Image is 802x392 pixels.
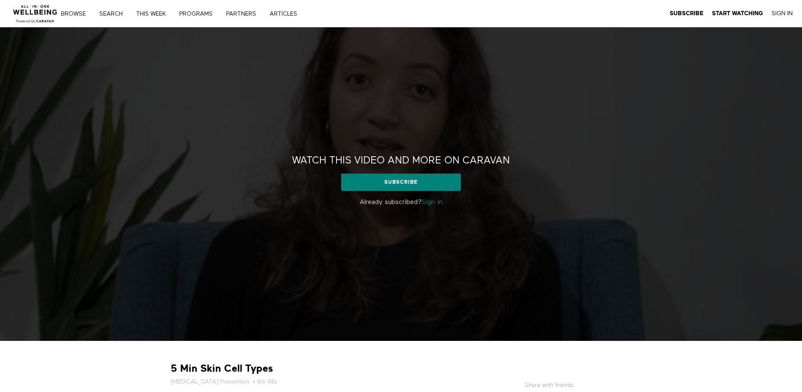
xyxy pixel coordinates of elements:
h5: • 6m 48s [171,378,454,386]
h2: Watch this video and more on CARAVAN [292,154,510,167]
a: [MEDICAL_DATA] Prevention [171,378,249,386]
a: Sign in [422,199,443,206]
a: Search [96,11,131,17]
a: Start Watching [712,10,763,17]
a: PARTNERS [223,11,265,17]
strong: Start Watching [712,10,763,16]
a: Subscribe [341,174,461,191]
a: Subscribe [670,10,703,17]
a: PROGRAMS [176,11,222,17]
nav: Primary [67,9,315,18]
a: ARTICLES [267,11,306,17]
a: Browse [58,11,95,17]
a: Sign In [772,10,793,17]
p: Already subscribed? [276,197,526,207]
strong: 5 Min Skin Cell Types [171,362,273,375]
strong: Subscribe [670,10,703,16]
a: THIS WEEK [133,11,175,17]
